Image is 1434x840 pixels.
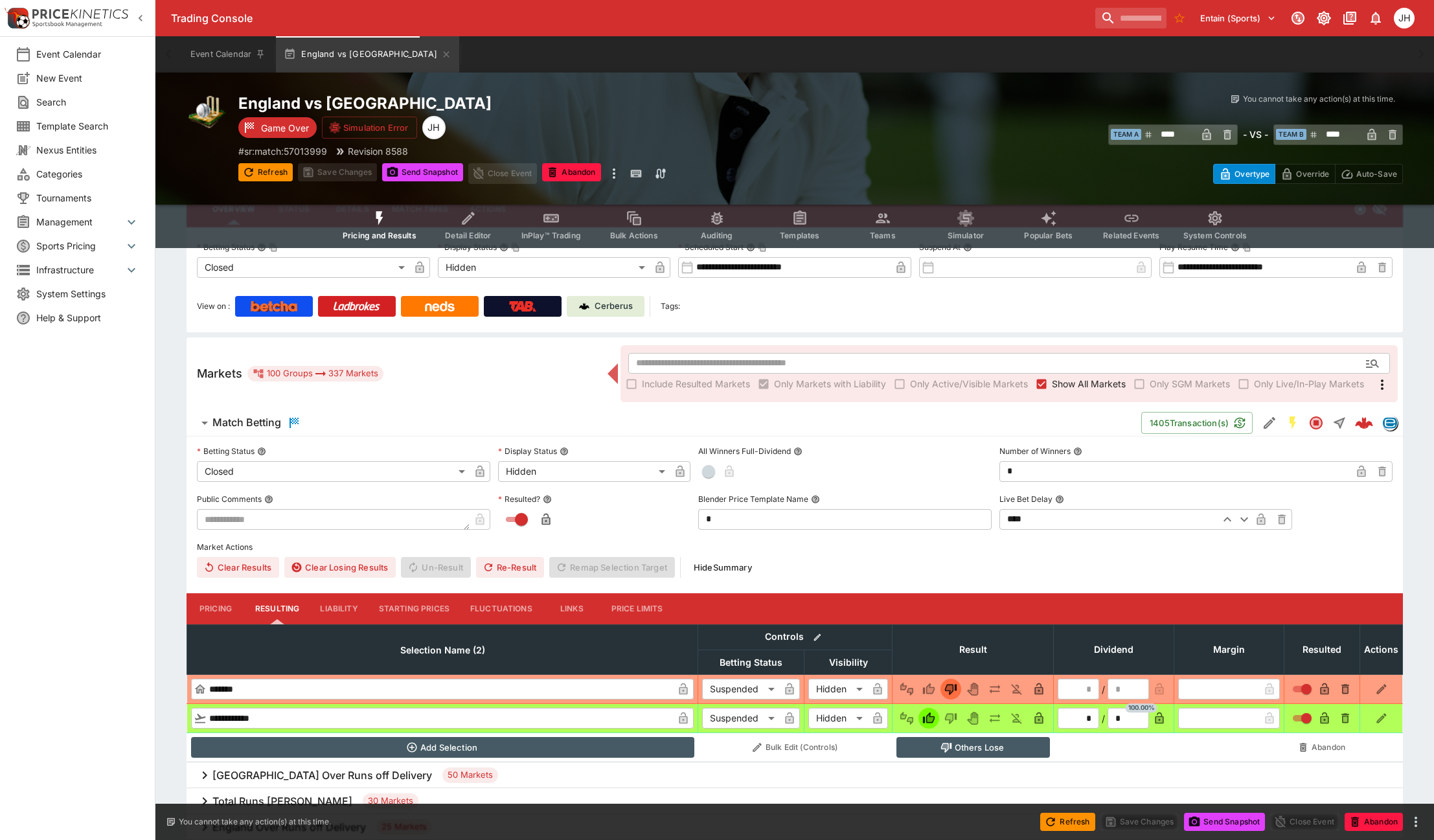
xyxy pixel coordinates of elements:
[1390,4,1418,32] button: Jordan Hughes
[701,231,733,240] span: Auditing
[705,655,797,670] span: Betting Status
[1383,416,1397,430] img: betradar
[774,377,886,391] span: Only Markets with Liability
[238,144,327,158] p: Copy To Clipboard
[1055,495,1064,504] button: Live Bet Delay
[1213,164,1403,184] div: Start From
[1338,6,1361,30] button: Documentation
[1184,813,1265,831] button: Send Snapshot
[322,117,417,139] button: Simulation Error
[253,366,378,381] div: 100 Groups 337 Markets
[1355,414,1373,432] img: logo-cerberus--red.svg
[187,410,1141,436] button: Match Betting
[187,93,228,135] img: cricket.png
[1254,377,1364,391] span: Only Live/In-Play Markets
[1054,624,1174,674] th: Dividend
[1351,410,1377,436] a: 825f219e-38e0-452c-b26c-3e1d6b682722
[1304,411,1328,435] button: Closed
[1335,164,1403,184] button: Auto-Save
[332,202,1257,248] div: Event type filters
[984,708,1005,729] button: Push
[1174,624,1284,674] th: Margin
[1007,679,1027,699] button: Eliminated In Play
[36,263,124,277] span: Infrastructure
[962,708,983,729] button: Void
[36,287,139,301] span: System Settings
[1073,447,1082,456] button: Number of Winners
[1408,814,1424,830] button: more
[1296,167,1329,181] p: Override
[425,301,454,312] img: Neds
[1394,8,1415,28] div: Jordan Hughes
[1102,712,1105,725] div: /
[1243,93,1395,105] p: You cannot take any action(s) at this time.
[1111,129,1141,140] span: Team A
[438,257,650,278] div: Hidden
[702,679,779,699] div: Suspended
[606,163,622,184] button: more
[1052,377,1126,391] span: Show All Markets
[543,593,601,624] button: Links
[940,708,961,729] button: Lose
[382,163,463,181] button: Send Snapshot
[1345,814,1403,827] span: Mark an event as closed and abandoned.
[442,769,498,782] span: 50 Markets
[1281,411,1304,435] button: SGM Enabled
[369,593,460,624] button: Starting Prices
[460,593,543,624] button: Fluctuations
[36,47,139,61] span: Event Calendar
[171,12,1090,25] div: Trading Console
[1275,164,1335,184] button: Override
[1192,8,1284,28] button: Select Tenant
[343,231,416,240] span: Pricing and Results
[984,679,1005,699] button: Push
[498,494,540,505] p: Resulted?
[183,36,273,73] button: Event Calendar
[1276,129,1306,140] span: Team B
[36,119,139,133] span: Template Search
[36,71,139,85] span: New Event
[543,495,552,504] button: Resulted?
[1374,377,1390,392] svg: More
[401,557,470,578] span: Un-Result
[579,301,589,312] img: Cerberus
[542,163,600,181] button: Abandon
[1243,128,1268,141] h6: - VS -
[793,447,802,456] button: All Winners Full-Dividend
[811,495,820,504] button: Blender Price Template Name
[251,301,297,312] img: Betcha
[1312,6,1336,30] button: Toggle light/dark mode
[36,215,124,229] span: Management
[893,624,1054,674] th: Result
[1356,167,1397,181] p: Auto-Save
[1345,813,1403,831] button: Abandon
[1024,231,1073,240] span: Popular Bets
[386,642,499,658] span: Selection Name (2)
[191,737,694,758] button: Add Selection
[36,167,139,181] span: Categories
[567,296,644,317] a: Cerberus
[1361,352,1384,375] button: Open
[918,708,939,729] button: Win
[1284,624,1360,674] th: Resulted
[1308,415,1324,431] svg: Closed
[1007,708,1027,729] button: Eliminated In Play
[264,495,273,504] button: Public Comments
[212,769,432,782] h6: [GEOGRAPHIC_DATA] Over Runs off Delivery
[661,296,680,317] label: Tags:
[498,446,557,457] p: Display Status
[1126,703,1157,712] span: 100.00%
[1382,415,1398,431] div: betradar
[197,461,470,482] div: Closed
[476,557,544,578] span: Re-Result
[1102,683,1105,696] div: /
[698,494,808,505] p: Blender Price Template Name
[179,816,331,828] p: You cannot take any action(s) at this time.
[601,593,674,624] button: Price Limits
[310,593,368,624] button: Liability
[197,557,279,578] button: Clear Results
[780,231,819,240] span: Templates
[1360,624,1403,674] th: Actions
[1103,231,1159,240] span: Related Events
[999,494,1053,505] p: Live Bet Delay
